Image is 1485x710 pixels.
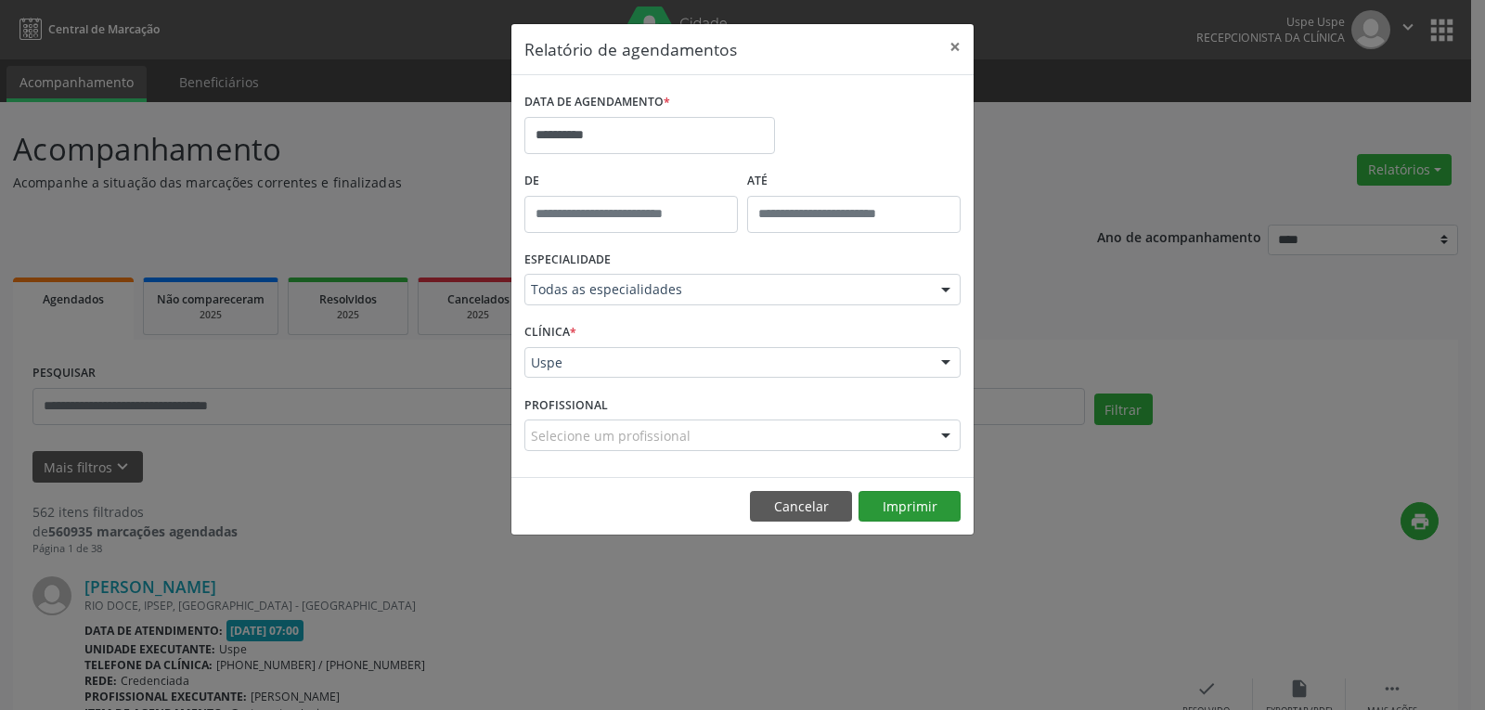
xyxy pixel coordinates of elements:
button: Close [936,24,974,70]
button: Cancelar [750,491,852,523]
h5: Relatório de agendamentos [524,37,737,61]
label: DATA DE AGENDAMENTO [524,88,670,117]
label: De [524,167,738,196]
label: ATÉ [747,167,961,196]
label: ESPECIALIDADE [524,246,611,275]
label: PROFISSIONAL [524,391,608,420]
span: Uspe [531,354,923,372]
span: Selecione um profissional [531,426,691,445]
label: CLÍNICA [524,318,576,347]
span: Todas as especialidades [531,280,923,299]
button: Imprimir [859,491,961,523]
